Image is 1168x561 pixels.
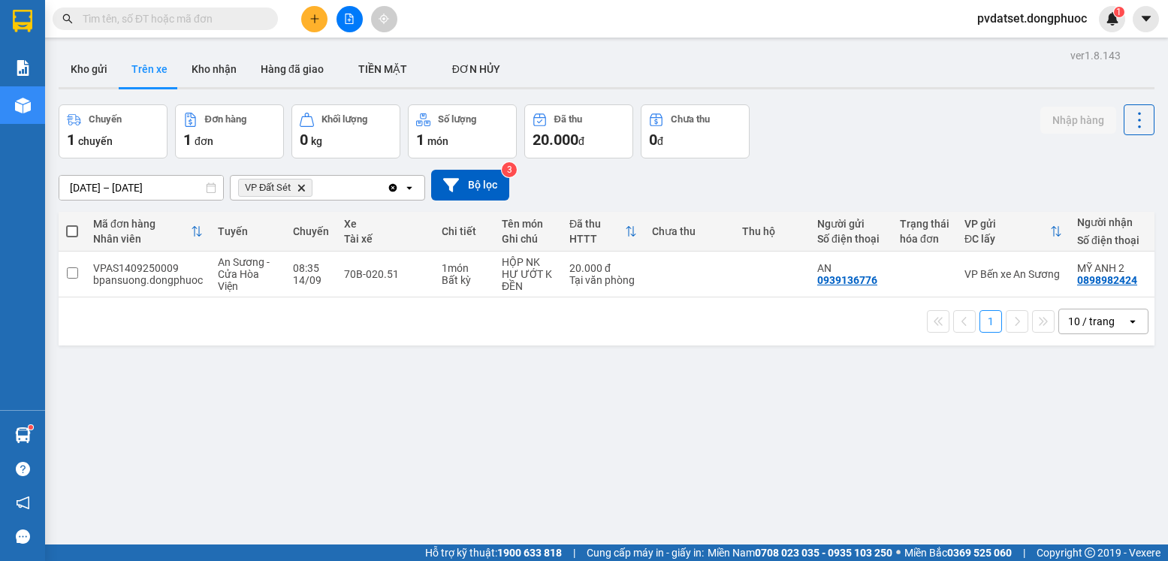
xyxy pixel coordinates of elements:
span: đ [657,135,663,147]
span: 1 [1116,7,1121,17]
span: Miền Bắc [904,544,1012,561]
button: Khối lượng0kg [291,104,400,158]
div: Số lượng [438,114,476,125]
span: question-circle [16,462,30,476]
sup: 1 [29,425,33,430]
div: Tên món [502,218,554,230]
div: HỘP NK [502,256,554,268]
div: Thu hộ [742,225,802,237]
span: | [573,544,575,561]
span: file-add [344,14,355,24]
button: Nhập hàng [1040,107,1116,134]
span: pvdatset.dongphuoc [965,9,1099,28]
svg: open [1127,315,1139,327]
div: 0898982424 [1077,274,1137,286]
span: 1 [183,131,192,149]
input: Selected VP Đất Sét. [315,180,317,195]
button: Chưa thu0đ [641,104,750,158]
div: Tuyến [218,225,278,237]
button: caret-down [1133,6,1159,32]
div: ĐC lấy [964,233,1050,245]
button: Bộ lọc [431,170,509,201]
div: Người gửi [817,218,885,230]
div: 08:35 [293,262,329,274]
button: aim [371,6,397,32]
th: Toggle SortBy [86,212,210,252]
img: solution-icon [15,60,31,76]
span: Miền Nam [708,544,892,561]
div: bpansuong.dongphuoc [93,274,203,286]
strong: 0708 023 035 - 0935 103 250 [755,547,892,559]
div: Tài xế [344,233,427,245]
button: Số lượng1món [408,104,517,158]
button: file-add [337,6,363,32]
span: search [62,14,73,24]
input: Tìm tên, số ĐT hoặc mã đơn [83,11,260,27]
div: Trạng thái [900,218,949,230]
button: Trên xe [119,51,180,87]
span: Hỗ trợ kỹ thuật: [425,544,562,561]
sup: 1 [1114,7,1124,17]
button: Kho nhận [180,51,249,87]
svg: Delete [297,183,306,192]
div: Nhân viên [93,233,191,245]
svg: open [403,182,415,194]
span: đơn [195,135,213,147]
th: Toggle SortBy [957,212,1070,252]
span: An Sương - Cửa Hòa Viện [218,256,270,292]
span: đ [578,135,584,147]
div: Ghi chú [502,233,554,245]
div: Chuyến [89,114,122,125]
svg: Clear all [387,182,399,194]
div: Mã đơn hàng [93,218,191,230]
div: Xe [344,218,427,230]
div: Đơn hàng [205,114,246,125]
span: kg [311,135,322,147]
button: 1 [979,310,1002,333]
div: 20.000 đ [569,262,637,274]
div: AN [817,262,885,274]
div: 70B-020.51 [344,268,427,280]
button: Chuyến1chuyến [59,104,168,158]
span: notification [16,496,30,510]
span: Cung cấp máy in - giấy in: [587,544,704,561]
div: ver 1.8.143 [1070,47,1121,64]
div: Khối lượng [321,114,367,125]
button: Kho gửi [59,51,119,87]
span: | [1023,544,1025,561]
div: 14/09 [293,274,329,286]
div: Chi tiết [442,225,487,237]
img: icon-new-feature [1106,12,1119,26]
div: Chuyến [293,225,329,237]
span: TIỀN MẶT [358,63,407,75]
strong: 0369 525 060 [947,547,1012,559]
span: 1 [67,131,75,149]
div: 10 / trang [1068,314,1115,329]
span: 0 [300,131,308,149]
div: Tại văn phòng [569,274,637,286]
strong: 1900 633 818 [497,547,562,559]
div: 1 món [442,262,487,274]
input: Select a date range. [59,176,223,200]
div: Đã thu [554,114,582,125]
button: Hàng đã giao [249,51,336,87]
span: 1 [416,131,424,149]
div: hóa đơn [900,233,949,245]
div: Đã thu [569,218,625,230]
button: Đơn hàng1đơn [175,104,284,158]
div: HƯ ƯỚT K ĐỀN [502,268,554,292]
span: VP Đất Sét [245,182,291,194]
span: plus [309,14,320,24]
span: ⚪️ [896,550,901,556]
sup: 3 [502,162,517,177]
span: 20.000 [533,131,578,149]
span: VP Đất Sét, close by backspace [238,179,312,197]
div: Chưa thu [652,225,727,237]
img: warehouse-icon [15,98,31,113]
span: ĐƠN HỦY [452,63,500,75]
img: warehouse-icon [15,427,31,443]
button: plus [301,6,327,32]
div: Số điện thoại [1077,234,1145,246]
button: Đã thu20.000đ [524,104,633,158]
span: copyright [1085,547,1095,558]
